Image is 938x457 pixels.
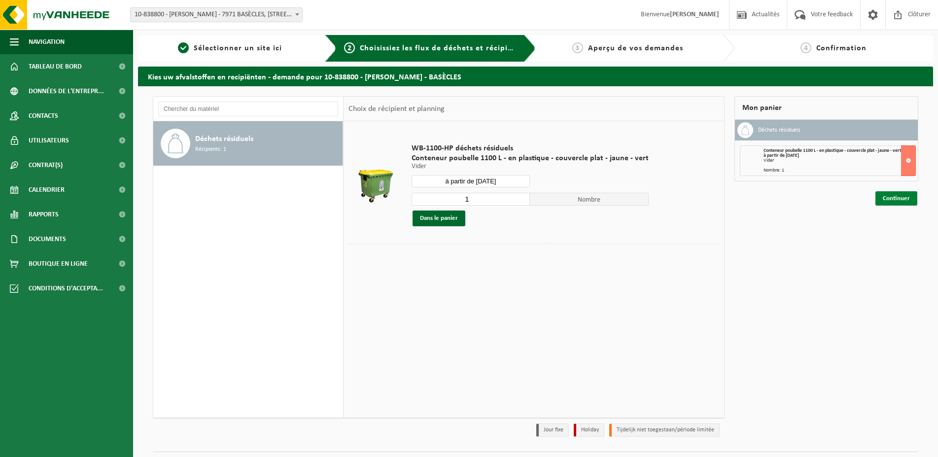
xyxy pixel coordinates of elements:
div: Vider [764,158,915,163]
span: Récipients: 1 [195,145,226,154]
span: Contrat(s) [29,153,63,177]
span: 10-838800 - LEBOURGEOIS ERIC E.M - 7971 BASÈCLES, RUE DES CARRIÈRES 30 [130,7,303,22]
span: Déchets résiduels [195,133,253,145]
span: Conteneur poubelle 1100 L - en plastique - couvercle plat - jaune - vert [412,153,649,163]
div: Choix de récipient et planning [344,97,450,121]
span: Boutique en ligne [29,251,88,276]
span: Données de l'entrepr... [29,79,104,104]
span: Conditions d'accepta... [29,276,103,301]
span: Navigation [29,30,65,54]
li: Tijdelijk niet toegestaan/période limitée [609,423,720,437]
input: Sélectionnez date [412,175,530,187]
span: Aperçu de vos demandes [588,44,683,52]
span: Rapports [29,202,59,227]
span: 10-838800 - LEBOURGEOIS ERIC E.M - 7971 BASÈCLES, RUE DES CARRIÈRES 30 [131,8,302,22]
a: Continuer [875,191,917,206]
span: 3 [572,42,583,53]
span: Tableau de bord [29,54,82,79]
div: Nombre: 1 [764,168,915,173]
strong: à partir de [DATE] [764,153,799,158]
span: WB-1100-HP déchets résiduels [412,143,649,153]
strong: [PERSON_NAME] [670,11,719,18]
span: Conteneur poubelle 1100 L - en plastique - couvercle plat - jaune - vert [764,148,901,153]
button: Dans le panier [413,211,465,226]
h3: Déchets résiduels [758,122,800,138]
span: Confirmation [816,44,867,52]
li: Holiday [574,423,604,437]
span: 1 [178,42,189,53]
li: Jour fixe [536,423,569,437]
input: Chercher du matériel [158,102,338,116]
span: Calendrier [29,177,65,202]
a: 1Sélectionner un site ici [143,42,317,54]
span: 4 [800,42,811,53]
span: Choisissiez les flux de déchets et récipients [360,44,524,52]
h2: Kies uw afvalstoffen en recipiënten - demande pour 10-838800 - [PERSON_NAME] - BASÈCLES [138,67,933,86]
span: Contacts [29,104,58,128]
button: Déchets résiduels Récipients: 1 [153,121,343,166]
span: Nombre [530,193,649,206]
span: 2 [344,42,355,53]
span: Documents [29,227,66,251]
div: Mon panier [734,96,918,120]
span: Sélectionner un site ici [194,44,282,52]
span: Utilisateurs [29,128,69,153]
p: Vider [412,163,649,170]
